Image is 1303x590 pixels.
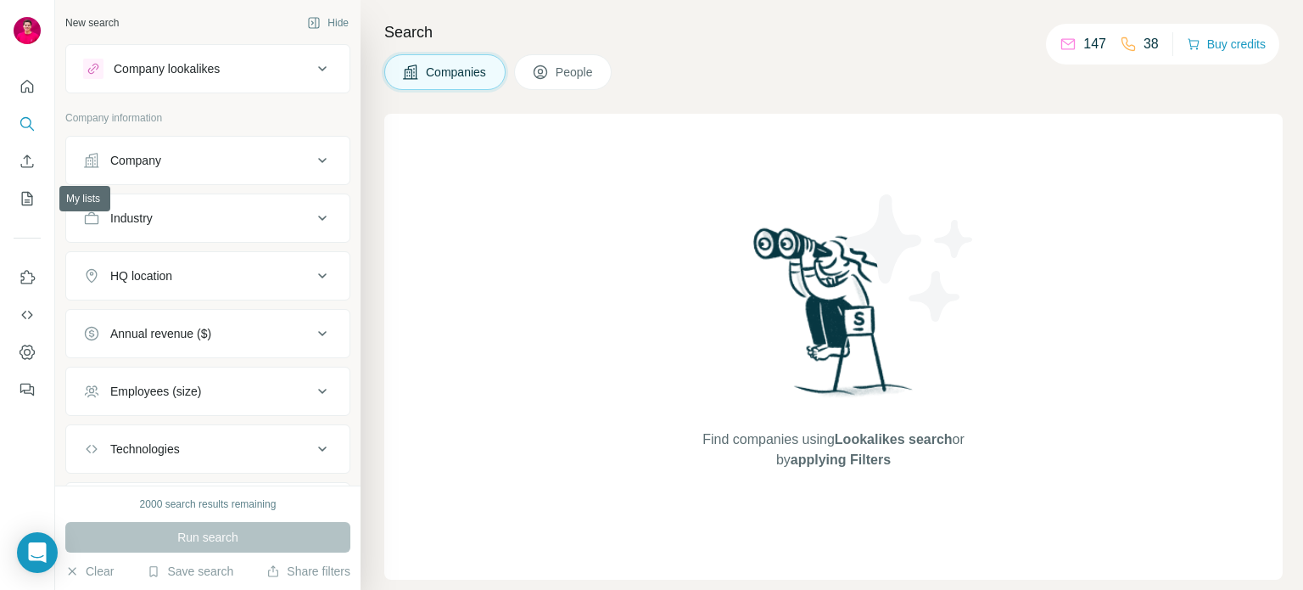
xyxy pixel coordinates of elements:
[17,532,58,573] div: Open Intercom Messenger
[834,182,987,334] img: Surfe Illustration - Stars
[66,48,350,89] button: Company lookalikes
[147,563,233,580] button: Save search
[14,374,41,405] button: Feedback
[746,223,922,413] img: Surfe Illustration - Woman searching with binoculars
[1144,34,1159,54] p: 38
[835,432,953,447] span: Lookalikes search
[65,110,350,126] p: Company information
[14,71,41,102] button: Quick start
[66,256,350,296] button: HQ location
[66,429,350,469] button: Technologies
[66,140,350,181] button: Company
[1083,34,1106,54] p: 147
[66,198,350,239] button: Industry
[14,17,41,44] img: Avatar
[110,325,211,342] div: Annual revenue ($)
[295,10,361,36] button: Hide
[66,371,350,412] button: Employees (size)
[65,15,119,31] div: New search
[426,64,488,81] span: Companies
[14,337,41,368] button: Dashboard
[14,262,41,293] button: Use Surfe on LinkedIn
[697,430,969,470] span: Find companies using or by
[140,497,277,512] div: 2000 search results remaining
[110,441,180,458] div: Technologies
[110,152,161,169] div: Company
[556,64,595,81] span: People
[14,109,41,139] button: Search
[110,210,153,227] div: Industry
[65,563,114,580] button: Clear
[14,300,41,330] button: Use Surfe API
[14,183,41,214] button: My lists
[66,313,350,354] button: Annual revenue ($)
[791,452,891,467] span: applying Filters
[110,267,172,284] div: HQ location
[266,563,350,580] button: Share filters
[14,146,41,177] button: Enrich CSV
[1187,32,1266,56] button: Buy credits
[110,383,201,400] div: Employees (size)
[114,60,220,77] div: Company lookalikes
[384,20,1283,44] h4: Search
